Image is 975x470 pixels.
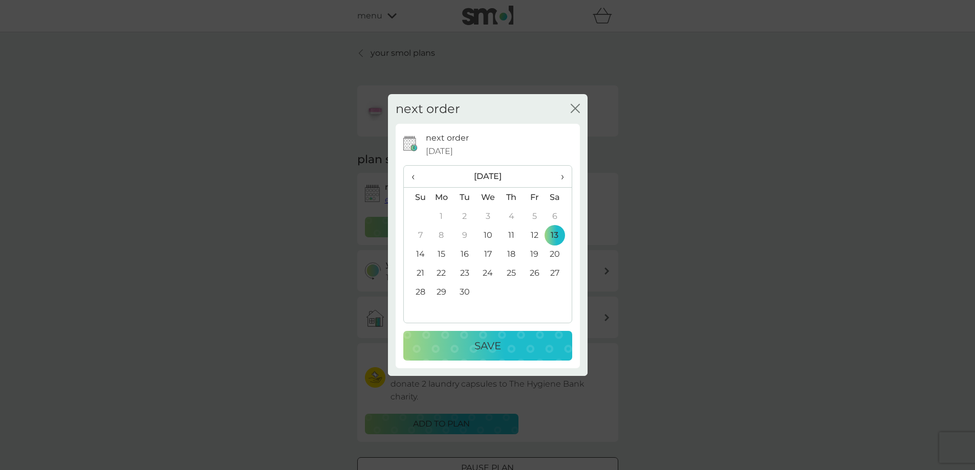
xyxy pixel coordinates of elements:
td: 30 [453,282,476,301]
td: 28 [404,282,430,301]
th: Tu [453,188,476,207]
th: [DATE] [430,166,546,188]
td: 9 [453,226,476,244]
td: 5 [523,207,546,226]
td: 4 [500,207,523,226]
td: 2 [453,207,476,226]
td: 16 [453,244,476,263]
span: ‹ [411,166,422,187]
h2: next order [396,102,460,117]
td: 13 [546,226,571,244]
button: Save [403,331,572,361]
p: Save [474,338,501,354]
th: Mo [430,188,453,207]
td: 27 [546,263,571,282]
td: 21 [404,263,430,282]
th: Fr [523,188,546,207]
td: 6 [546,207,571,226]
td: 17 [476,244,500,263]
span: [DATE] [426,145,453,158]
td: 10 [476,226,500,244]
td: 14 [404,244,430,263]
p: next order [426,131,469,145]
th: Th [500,188,523,207]
td: 26 [523,263,546,282]
th: We [476,188,500,207]
td: 7 [404,226,430,244]
td: 3 [476,207,500,226]
td: 18 [500,244,523,263]
th: Su [404,188,430,207]
td: 19 [523,244,546,263]
td: 11 [500,226,523,244]
span: › [553,166,564,187]
td: 12 [523,226,546,244]
td: 1 [430,207,453,226]
td: 22 [430,263,453,282]
td: 20 [546,244,571,263]
td: 29 [430,282,453,301]
td: 8 [430,226,453,244]
td: 23 [453,263,476,282]
td: 25 [500,263,523,282]
td: 24 [476,263,500,282]
th: Sa [546,188,571,207]
td: 15 [430,244,453,263]
button: close [571,104,580,115]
